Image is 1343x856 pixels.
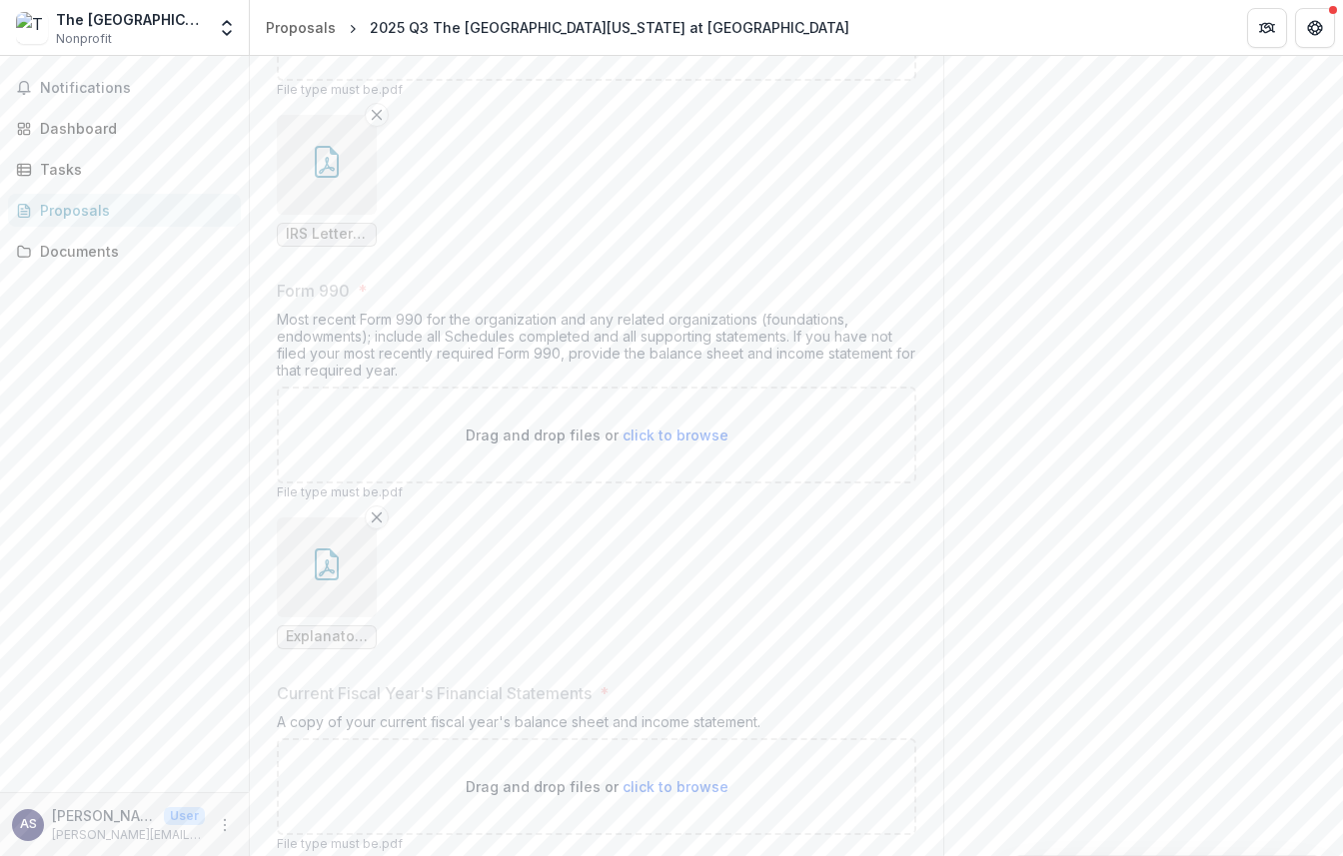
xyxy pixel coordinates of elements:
[8,153,241,186] a: Tasks
[277,483,916,501] p: File type must be .pdf
[1295,8,1335,48] button: Get Help
[40,241,225,262] div: Documents
[466,776,728,797] p: Drag and drop files or
[623,427,728,443] span: click to browse
[277,681,592,705] p: Current Fiscal Year's Financial Statements
[164,807,205,825] p: User
[277,115,377,247] div: Remove FileIRS Letter of Determination - FY25 UTHealth.pdf
[8,72,241,104] button: Notifications
[40,80,233,97] span: Notifications
[277,279,350,303] p: Form 990
[365,103,389,127] button: Remove File
[40,200,225,221] div: Proposals
[8,112,241,145] a: Dashboard
[40,118,225,139] div: Dashboard
[20,818,37,831] div: Amanda Swift
[466,425,728,445] p: Drag and drop files or
[56,9,205,30] div: The [GEOGRAPHIC_DATA][US_STATE] at [GEOGRAPHIC_DATA] ([GEOGRAPHIC_DATA])
[286,226,368,243] span: IRS Letter of Determination - FY25 UTHealth.pdf
[52,826,205,844] p: [PERSON_NAME][EMAIL_ADDRESS][DOMAIN_NAME]
[277,835,916,853] p: File type must be .pdf
[8,235,241,268] a: Documents
[16,12,48,44] img: The University of Texas Health Science Center at Houston (Public Health School)
[277,311,916,387] div: Most recent Form 990 for the organization and any related organizations (foundations, endowments)...
[213,8,241,48] button: Open entity switcher
[258,13,344,42] a: Proposals
[213,813,237,837] button: More
[8,194,241,227] a: Proposals
[286,628,368,645] span: Explanatory Note - Form 990.pdf
[56,30,112,48] span: Nonprofit
[277,713,916,738] div: A copy of your current fiscal year's balance sheet and income statement.
[40,159,225,180] div: Tasks
[52,805,156,826] p: [PERSON_NAME]
[277,81,916,99] p: File type must be .pdf
[277,517,377,649] div: Remove FileExplanatory Note - Form 990.pdf
[266,17,336,38] div: Proposals
[370,17,849,38] div: 2025 Q3 The [GEOGRAPHIC_DATA][US_STATE] at [GEOGRAPHIC_DATA]
[623,778,728,795] span: click to browse
[365,505,389,529] button: Remove File
[1247,8,1287,48] button: Partners
[258,13,857,42] nav: breadcrumb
